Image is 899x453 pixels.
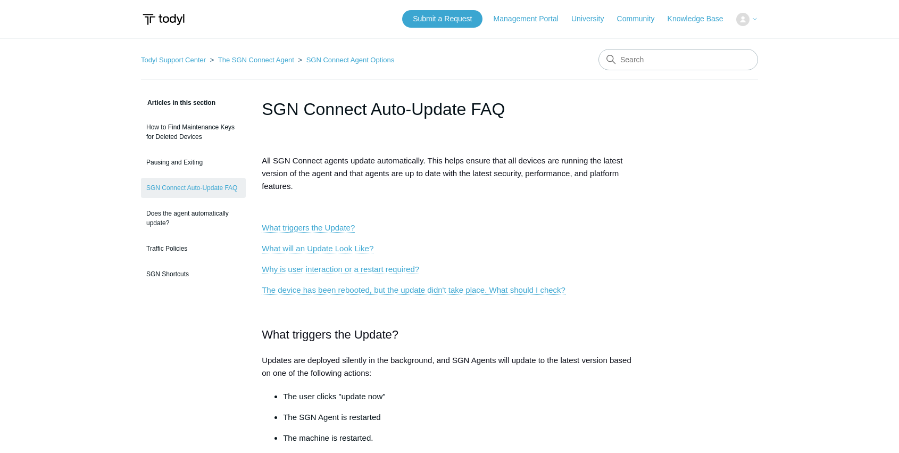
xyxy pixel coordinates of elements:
span: Updates are deployed silently in the background, and SGN Agents will update to the latest version... [262,356,631,377]
a: Management Portal [494,13,569,24]
a: What triggers the Update? [262,223,355,233]
img: Todyl Support Center Help Center home page [141,10,186,29]
li: Todyl Support Center [141,56,208,64]
a: SGN Shortcuts [141,264,246,284]
a: University [571,13,614,24]
li: SGN Connect Agent Options [296,56,394,64]
a: Community [617,13,665,24]
li: The SGN Connect Agent [208,56,296,64]
a: Why is user interaction or a restart required? [262,265,419,274]
a: Traffic Policies [141,238,246,259]
a: Does the agent automatically update? [141,203,246,233]
a: Todyl Support Center [141,56,206,64]
a: The SGN Connect Agent [218,56,294,64]
a: Submit a Request [402,10,482,28]
a: How to Find Maintenance Keys for Deleted Devices [141,117,246,147]
h1: SGN Connect Auto-Update FAQ [262,96,637,122]
span: What triggers the Update? [262,328,398,341]
span: Articles in this section [141,99,215,106]
span: All SGN Connect agents update automatically. This helps ensure that all devices are running the l... [262,156,622,191]
a: The device has been rebooted, but the update didn't take place. What should I check? [262,285,565,295]
a: Knowledge Base [668,13,734,24]
a: SGN Connect Auto-Update FAQ [141,178,246,198]
a: SGN Connect Agent Options [306,56,394,64]
a: Pausing and Exiting [141,152,246,172]
p: The SGN Agent is restarted [283,411,637,424]
a: What will an Update Look Like? [262,244,373,253]
p: The machine is restarted. [283,432,637,444]
li: The user clicks "update now" [283,390,637,403]
input: Search [598,49,758,70]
